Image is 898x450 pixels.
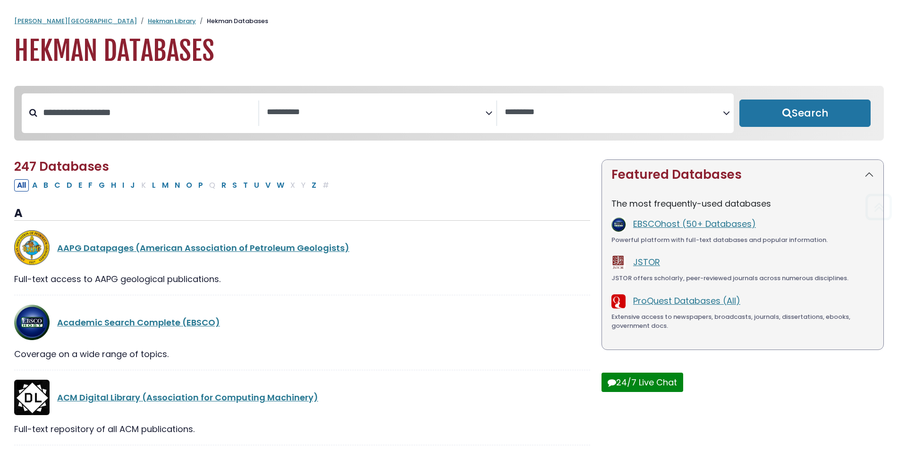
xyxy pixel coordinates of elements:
button: Filter Results U [251,179,262,192]
h3: A [14,207,590,221]
button: Filter Results G [96,179,108,192]
button: Filter Results O [183,179,195,192]
button: Filter Results M [159,179,171,192]
a: JSTOR [633,256,660,268]
div: Full-text repository of all ACM publications. [14,423,590,435]
a: ProQuest Databases (All) [633,295,740,307]
span: 247 Databases [14,158,109,175]
button: 24/7 Live Chat [601,373,683,392]
button: Filter Results R [219,179,229,192]
div: Extensive access to newspapers, broadcasts, journals, dissertations, ebooks, government docs. [611,312,874,331]
a: [PERSON_NAME][GEOGRAPHIC_DATA] [14,17,137,25]
button: Filter Results S [229,179,240,192]
button: Filter Results J [127,179,138,192]
button: Filter Results E [76,179,85,192]
a: Back to Top [862,198,896,216]
input: Search database by title or keyword [37,105,258,120]
a: Academic Search Complete (EBSCO) [57,317,220,328]
button: Filter Results D [64,179,75,192]
button: Filter Results T [240,179,251,192]
button: Submit for Search Results [739,100,871,127]
nav: Search filters [14,86,884,141]
div: Alpha-list to filter by first letter of database name [14,179,333,191]
div: Full-text access to AAPG geological publications. [14,273,590,285]
p: The most frequently-used databases [611,197,874,210]
nav: breadcrumb [14,17,884,26]
a: EBSCOhost (50+ Databases) [633,218,756,230]
textarea: Search [505,108,723,117]
button: Filter Results W [274,179,287,192]
button: Filter Results I [119,179,127,192]
a: Hekman Library [148,17,196,25]
button: Filter Results H [108,179,119,192]
a: ACM Digital Library (Association for Computing Machinery) [57,392,318,403]
div: JSTOR offers scholarly, peer-reviewed journals across numerous disciplines. [611,274,874,283]
button: All [14,179,29,192]
button: Filter Results V [263,179,273,192]
li: Hekman Databases [196,17,268,26]
button: Filter Results L [149,179,159,192]
textarea: Search [267,108,485,117]
button: Filter Results Z [309,179,319,192]
button: Filter Results B [41,179,51,192]
div: Coverage on a wide range of topics. [14,348,590,360]
button: Featured Databases [602,160,883,190]
button: Filter Results F [85,179,95,192]
button: Filter Results P [195,179,206,192]
h1: Hekman Databases [14,35,884,67]
button: Filter Results N [172,179,183,192]
a: AAPG Datapages (American Association of Petroleum Geologists) [57,242,349,254]
button: Filter Results C [51,179,63,192]
div: Powerful platform with full-text databases and popular information. [611,235,874,245]
button: Filter Results A [29,179,40,192]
